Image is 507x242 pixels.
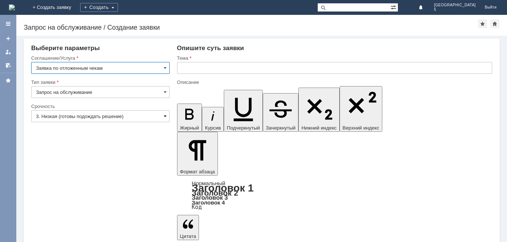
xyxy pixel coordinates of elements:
[490,19,499,28] div: Сделать домашней страницей
[31,104,168,109] div: Срочность
[263,93,298,132] button: Зачеркнутый
[343,125,379,131] span: Верхний индекс
[177,215,199,240] button: Цитата
[227,125,260,131] span: Подчеркнутый
[192,199,225,206] a: Заголовок 4
[80,3,118,12] div: Создать
[31,56,168,61] div: Соглашение/Услуга
[434,7,476,12] span: 5
[177,56,491,61] div: Тема
[205,125,221,131] span: Курсив
[192,204,202,210] a: Код
[2,46,14,58] a: Мои заявки
[434,3,476,7] span: [GEOGRAPHIC_DATA]
[177,104,202,132] button: Жирный
[180,125,199,131] span: Жирный
[31,45,100,52] span: Выберите параметры
[478,19,487,28] div: Добавить в избранное
[192,180,225,186] a: Нормальный
[177,132,218,176] button: Формат абзаца
[177,181,492,210] div: Формат абзаца
[9,4,15,10] a: Перейти на домашнюю страницу
[180,233,196,239] span: Цитата
[298,88,340,132] button: Нижний индекс
[24,24,478,31] div: Запрос на обслуживание / Создание заявки
[192,194,228,201] a: Заголовок 3
[192,182,254,194] a: Заголовок 1
[390,3,398,10] span: Расширенный поиск
[266,125,295,131] span: Зачеркнутый
[340,86,382,132] button: Верхний индекс
[202,107,224,132] button: Курсив
[177,45,244,52] span: Опишите суть заявки
[301,125,337,131] span: Нижний индекс
[31,80,168,85] div: Тип заявки
[177,80,491,85] div: Описание
[224,90,263,132] button: Подчеркнутый
[2,59,14,71] a: Мои согласования
[180,169,215,174] span: Формат абзаца
[9,4,15,10] img: logo
[2,33,14,45] a: Создать заявку
[192,189,238,197] a: Заголовок 2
